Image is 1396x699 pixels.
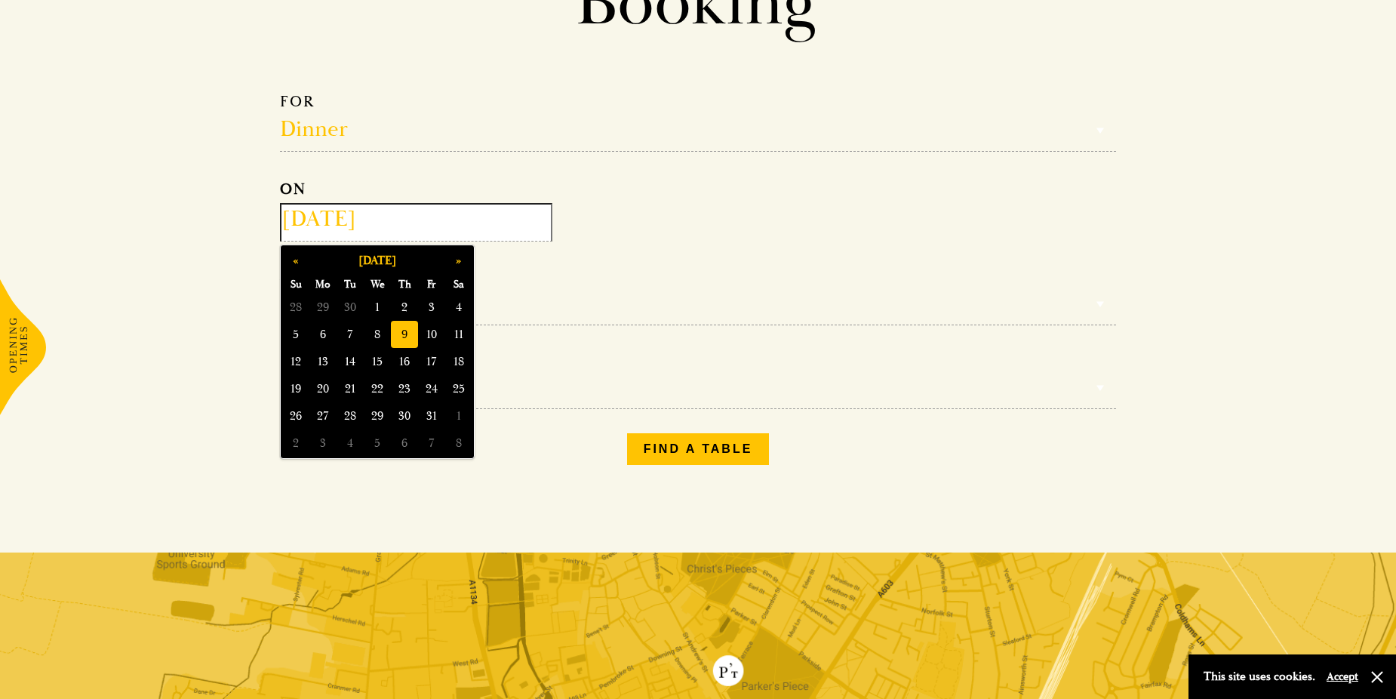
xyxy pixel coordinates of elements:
span: 11 [445,321,472,348]
span: 2 [391,294,418,321]
span: 26 [282,402,309,430]
span: 10 [418,321,445,348]
span: We [364,276,391,294]
span: Mo [309,276,337,294]
span: 14 [337,348,364,375]
span: Th [391,276,418,294]
span: 5 [282,321,309,348]
span: 6 [309,321,337,348]
span: 15 [364,348,391,375]
span: 13 [309,348,337,375]
span: 5 [364,430,391,457]
span: 17 [418,348,445,375]
span: 1 [364,294,391,321]
span: 16 [391,348,418,375]
span: 25 [445,375,472,402]
span: 23 [391,375,418,402]
span: Sa [445,276,472,294]
span: 31 [418,402,445,430]
span: 24 [418,375,445,402]
span: Su [282,276,309,294]
button: [DATE] [309,247,445,274]
span: 8 [445,430,472,457]
span: 1 [445,402,472,430]
span: Fr [418,276,445,294]
span: 9 [391,321,418,348]
span: 29 [309,294,337,321]
span: 30 [337,294,364,321]
span: 12 [282,348,309,375]
span: 7 [418,430,445,457]
span: 3 [418,294,445,321]
button: » [445,247,472,274]
p: This site uses cookies. [1204,666,1315,688]
span: 3 [309,430,337,457]
span: 22 [364,375,391,402]
span: 18 [445,348,472,375]
button: Find a table [627,433,770,465]
span: 6 [391,430,418,457]
span: 8 [364,321,391,348]
span: 28 [282,294,309,321]
button: Accept [1327,670,1358,684]
span: 29 [364,402,391,430]
span: 28 [337,402,364,430]
strong: ON [280,180,306,199]
span: 19 [282,375,309,402]
span: 4 [337,430,364,457]
button: « [282,247,309,274]
button: Close and accept [1370,670,1385,685]
span: 20 [309,375,337,402]
span: 4 [445,294,472,321]
span: Tu [337,276,364,294]
span: 7 [337,321,364,348]
span: 30 [391,402,418,430]
span: 2 [282,430,309,457]
span: 27 [309,402,337,430]
span: 21 [337,375,364,402]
